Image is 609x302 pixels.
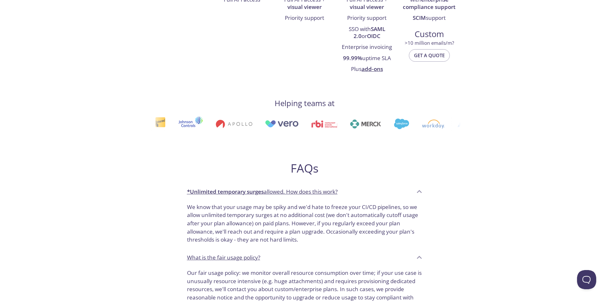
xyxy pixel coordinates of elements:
[178,116,203,132] img: johnsoncontrols
[422,120,445,128] img: workday
[187,203,422,244] p: We know that your usage may be spiky and we'd hate to freeze your CI/CD pipelines, so we allow un...
[409,49,450,61] button: Get a quote
[340,53,393,64] li: uptime SLA
[350,120,381,128] img: merck
[340,24,393,42] li: SSO with or
[394,119,409,129] img: salesforce
[216,120,252,128] img: apollo
[265,120,299,128] img: vero
[362,65,383,73] a: add-ons
[182,249,427,266] div: What is the fair usage policy?
[350,3,384,11] strong: visual viewer
[340,13,393,24] li: Priority support
[182,183,427,200] div: *Unlimited temporary surgesallowed. How does this work?
[354,25,385,40] strong: SAML 2.0
[367,32,380,40] strong: OIDC
[343,54,362,62] strong: 99.99%
[405,40,454,46] span: > 10 million emails/m?
[187,188,264,195] strong: *Unlimited temporary surges
[182,200,427,249] div: *Unlimited temporary surgesallowed. How does this work?
[275,98,335,108] h4: Helping teams at
[287,3,322,11] strong: visual viewer
[187,188,338,196] p: allowed. How does this work?
[182,161,427,175] h2: FAQs
[340,42,393,53] li: Enterprise invoicing
[577,270,596,289] iframe: Help Scout Beacon - Open
[413,14,426,21] strong: SCIM
[403,13,456,24] li: support
[278,13,331,24] li: Priority support
[340,64,393,75] li: Plus
[403,29,455,40] span: Custom
[414,51,445,59] span: Get a quote
[187,253,260,262] p: What is the fair usage policy?
[311,120,337,128] img: rbi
